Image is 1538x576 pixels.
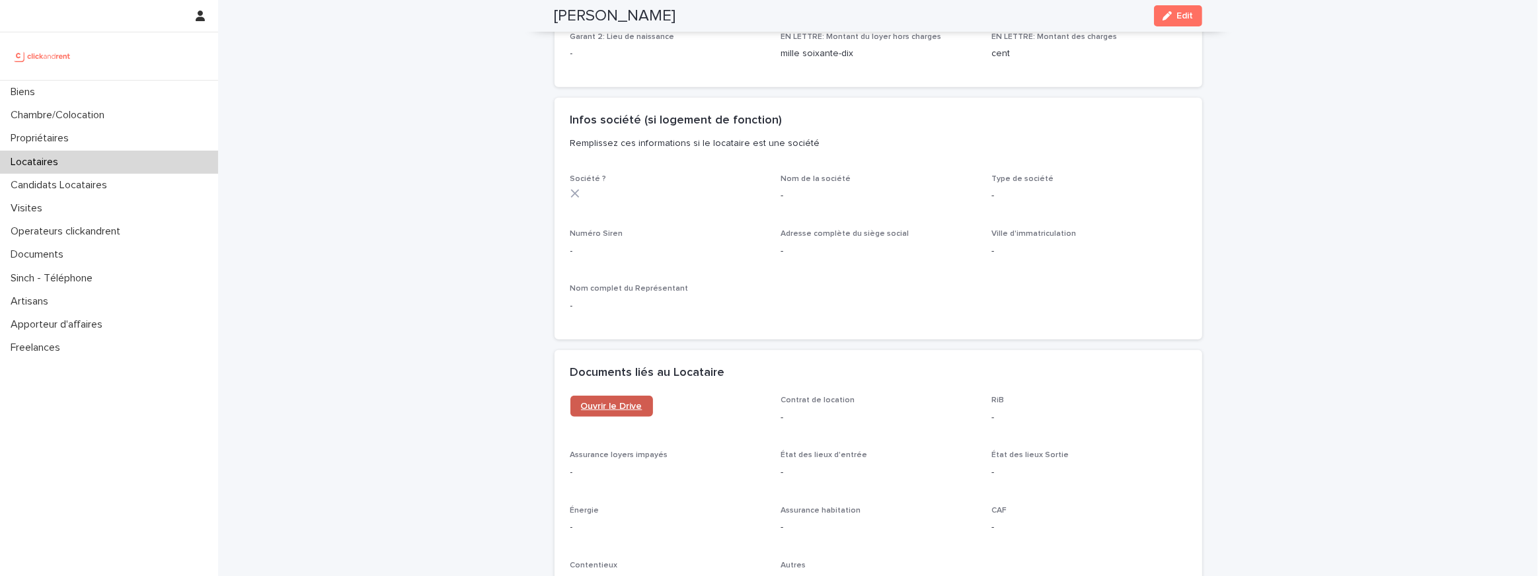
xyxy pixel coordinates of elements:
p: Visites [5,202,53,215]
p: - [781,521,976,534]
p: Chambre/Colocation [5,109,115,122]
p: - [570,47,765,61]
span: EN LETTRE: Montant du loyer hors charges [781,33,941,41]
span: État des lieux d'entrée [781,451,867,459]
span: État des lieux Sortie [991,451,1069,459]
p: Locataires [5,156,69,168]
p: Candidats Locataires [5,179,118,192]
p: - [781,411,976,425]
span: Contentieux [570,561,618,569]
p: Operateurs clickandrent [5,225,131,238]
span: Société ? [570,175,607,183]
span: Garant 2: Lieu de naissance [570,33,675,41]
p: Freelances [5,342,71,354]
span: Autres [781,561,806,569]
img: UCB0brd3T0yccxBKYDjQ [11,43,75,69]
p: - [991,521,1186,534]
p: - [991,189,1186,203]
p: - [991,244,1186,258]
span: Assurance habitation [781,507,861,515]
p: Documents [5,248,74,261]
h2: [PERSON_NAME] [555,7,676,26]
p: - [570,521,765,534]
span: Numéro Siren [570,230,623,238]
span: Ouvrir le Drive [581,402,642,411]
p: - [570,466,765,480]
span: Énergie [570,507,599,515]
p: Propriétaires [5,132,79,145]
span: Nom de la société [781,175,851,183]
p: Remplissez ces informations si le locataire est une société [570,137,1181,149]
span: RiB [991,396,1004,404]
span: EN LETTRE: Montant des charges [991,33,1117,41]
span: Assurance loyers impayés [570,451,668,459]
span: Edit [1177,11,1194,20]
h2: Documents liés au Locataire [570,366,725,380]
span: Ville d'immatriculation [991,230,1076,238]
p: - [991,466,1186,480]
p: mille soixante-dix [781,47,976,61]
span: Adresse complète du siège social [781,230,909,238]
p: - [991,411,1186,425]
span: Contrat de location [781,396,855,404]
span: Nom complet du Représentant [570,285,689,293]
p: Apporteur d'affaires [5,318,113,331]
p: Biens [5,86,46,98]
p: - [781,244,976,258]
p: - [570,299,765,313]
button: Edit [1154,5,1202,26]
p: - [570,244,765,258]
p: cent [991,47,1186,61]
span: CAF [991,507,1007,515]
a: Ouvrir le Drive [570,396,653,417]
p: Artisans [5,295,59,308]
p: Sinch - Téléphone [5,272,103,285]
h2: Infos société (si logement de fonction) [570,114,783,128]
p: - [781,466,976,480]
p: - [781,189,976,203]
span: Type de société [991,175,1054,183]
